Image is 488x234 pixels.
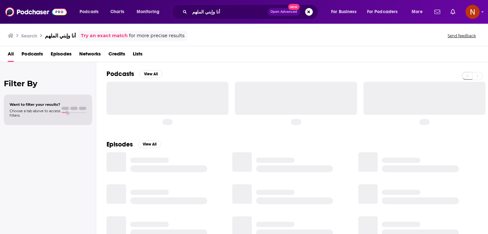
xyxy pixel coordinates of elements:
button: Open AdvancedNew [268,8,300,16]
a: EpisodesView All [107,140,161,148]
a: Show notifications dropdown [432,6,443,17]
button: Show profile menu [466,5,480,19]
a: Show notifications dropdown [448,6,458,17]
button: open menu [407,7,431,17]
a: Networks [79,49,101,62]
button: open menu [75,7,107,17]
h2: Podcasts [107,70,134,78]
h2: Filter By [4,79,92,88]
a: PodcastsView All [107,70,162,78]
span: More [412,7,423,16]
button: open menu [363,7,407,17]
span: Want to filter your results? [10,102,60,107]
button: open menu [132,7,168,17]
img: Podchaser - Follow, Share and Rate Podcasts [5,6,67,18]
span: New [288,4,300,10]
h3: أنا وإبني الملهم [45,33,76,39]
button: open menu [327,7,364,17]
span: Charts [110,7,124,16]
h3: Search [21,33,37,39]
a: Lists [133,49,142,62]
span: For Business [331,7,356,16]
a: Try an exact match [81,32,128,39]
a: Charts [106,7,128,17]
img: User Profile [466,5,480,19]
span: Monitoring [137,7,159,16]
a: Episodes [51,49,72,62]
button: View All [139,70,162,78]
button: View All [138,140,161,148]
span: Podcasts [80,7,98,16]
a: All [8,49,14,62]
span: Open Advanced [270,10,297,13]
div: Search podcasts, credits, & more... [178,4,324,19]
span: Logged in as AdelNBM [466,5,480,19]
h2: Episodes [107,140,133,148]
a: Podcasts [21,49,43,62]
span: for more precise results [129,32,184,39]
input: Search podcasts, credits, & more... [190,7,268,17]
button: Send feedback [446,33,478,38]
span: Choose a tab above to access filters. [10,109,60,118]
a: Credits [108,49,125,62]
span: For Podcasters [367,7,398,16]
